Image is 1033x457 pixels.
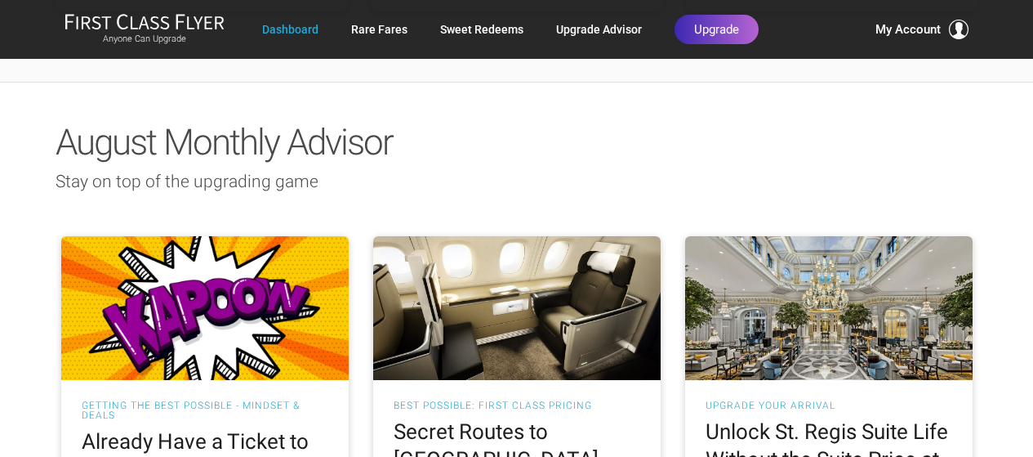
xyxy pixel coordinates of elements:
[875,20,968,39] button: My Account
[65,34,225,45] small: Anyone Can Upgrade
[56,121,393,164] span: August Monthly Advisor
[556,15,642,44] a: Upgrade Advisor
[56,172,318,191] span: Stay on top of the upgrading game
[65,13,225,46] a: First Class FlyerAnyone Can Upgrade
[394,401,640,410] h3: Best Possible: First Class Pricing
[65,13,225,30] img: First Class Flyer
[440,15,523,44] a: Sweet Redeems
[675,15,759,44] a: Upgrade
[875,20,941,39] span: My Account
[262,15,318,44] a: Dashboard
[351,15,407,44] a: Rare Fares
[706,401,952,410] h3: Upgrade Your Arrival
[82,401,328,420] h3: Getting the Best Possible - Mindset & Deals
